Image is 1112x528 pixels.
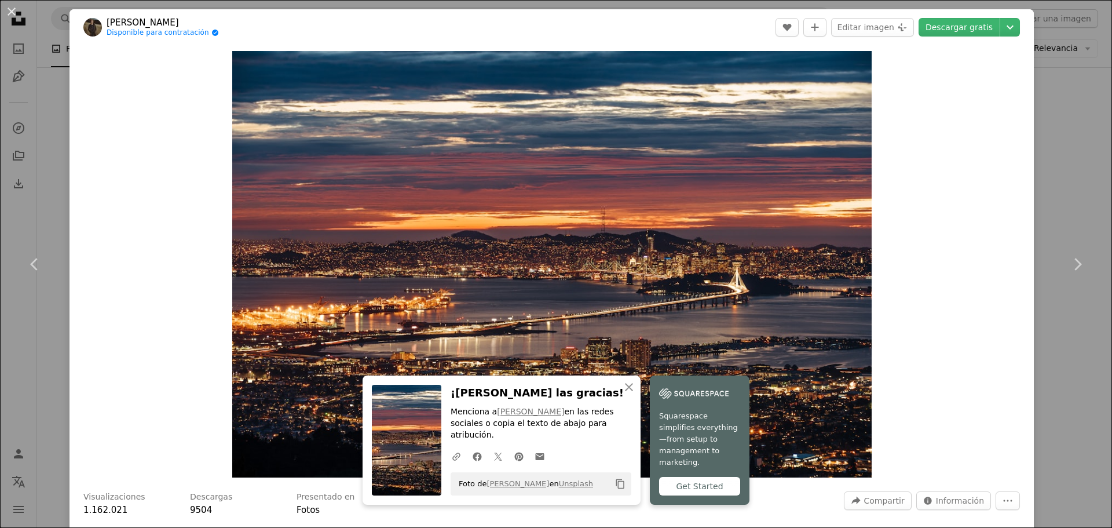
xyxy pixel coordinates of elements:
button: Copiar al portapapeles [610,474,630,494]
h3: Presentado en [297,491,355,503]
span: 1.162.021 [83,505,127,515]
div: Get Started [659,477,740,496]
h3: Descargas [190,491,232,503]
a: Descargar gratis [919,18,1000,37]
a: Comparte en Facebook [467,445,488,468]
p: Menciona a en las redes sociales o copia el texto de abajo para atribución. [451,406,631,441]
button: Elegir el tamaño de descarga [1000,18,1020,37]
h3: Visualizaciones [83,491,145,503]
img: file-1747939142011-51e5cc87e3c9 [659,385,729,402]
button: Estadísticas sobre esta imagen [916,491,991,510]
a: Comparte en Twitter [488,445,509,468]
button: Más acciones [996,491,1020,510]
a: Comparte en Pinterest [509,445,529,468]
a: Disponible para contratación [107,28,219,38]
button: Editar imagen [831,18,914,37]
img: Ve al perfil de Cedric Letsch [83,18,102,37]
span: 9504 [190,505,212,515]
span: Compartir [864,492,904,509]
a: Comparte por correo electrónico [529,445,550,468]
button: Añade a la colección [803,18,826,37]
a: [PERSON_NAME] [497,407,564,416]
h3: ¡[PERSON_NAME] las gracias! [451,385,631,402]
a: Siguiente [1042,209,1112,320]
a: Unsplash [559,479,593,488]
button: Compartir esta imagen [844,491,911,510]
span: Información [936,492,984,509]
a: [PERSON_NAME] [487,479,549,488]
a: Fotos [297,505,320,515]
a: [PERSON_NAME] [107,17,219,28]
button: Ampliar en esta imagen [232,51,872,478]
button: Me gusta [776,18,799,37]
img: Vista aérea de los edificios iluminados de la ciudad cerca del río durante la hora dorada [232,51,872,478]
span: Foto de en [453,475,593,493]
a: Squarespace simplifies everything—from setup to management to marketing.Get Started [650,376,749,505]
span: Squarespace simplifies everything—from setup to management to marketing. [659,410,740,468]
